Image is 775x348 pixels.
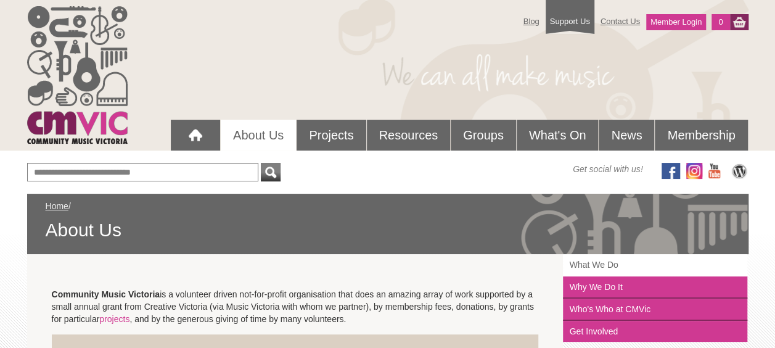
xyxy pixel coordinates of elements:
a: Membership [655,120,747,151]
img: icon-instagram.png [686,163,702,179]
a: Contact Us [594,10,646,32]
a: Groups [451,120,516,151]
a: Home [46,201,68,211]
img: CMVic Blog [730,163,748,179]
a: Why We Do It [563,276,747,299]
a: Who's Who at CMVic [563,299,747,321]
span: Get social with us! [573,163,643,175]
p: is a volunteer driven not-for-profit organisation that does an amazing array of work supported by... [52,288,539,325]
a: Projects [297,120,366,151]
a: Resources [367,120,451,151]
a: projects [99,314,129,324]
strong: Community Music Victoria [52,289,160,299]
div: / [46,200,730,242]
a: Get Involved [563,321,747,342]
a: News [599,120,654,151]
a: Member Login [646,14,706,30]
a: What We Do [563,254,747,276]
a: About Us [221,120,296,151]
a: 0 [711,14,729,30]
span: About Us [46,218,730,242]
img: cmvic_logo.png [27,6,128,144]
a: Blog [517,10,546,32]
a: What's On [517,120,599,151]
